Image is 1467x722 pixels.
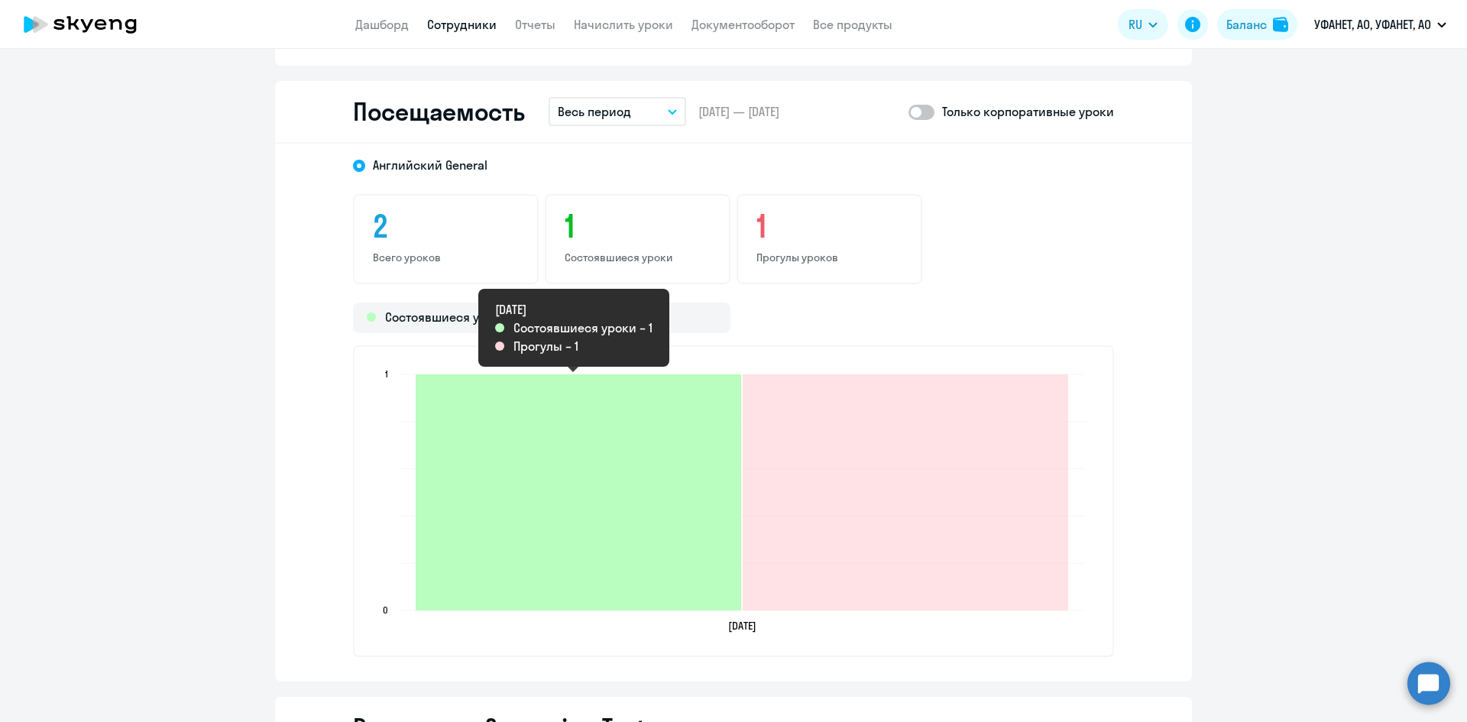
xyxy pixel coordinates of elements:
[545,303,730,333] div: Прогулы
[1273,17,1288,32] img: balance
[756,208,902,244] h3: 1
[373,157,487,173] span: Английский General
[1129,15,1142,34] span: RU
[691,17,795,32] a: Документооборот
[1307,6,1454,43] button: УФАНЕТ, АО, УФАНЕТ, АО
[373,251,519,264] p: Всего уроков
[813,17,892,32] a: Все продукты
[549,97,686,126] button: Весь период
[756,251,902,264] p: Прогулы уроков
[515,17,555,32] a: Отчеты
[743,374,1068,610] path: 2025-09-17T19:00:00.000Z Прогулы 1
[383,604,388,616] text: 0
[385,368,388,380] text: 1
[353,96,524,127] h2: Посещаемость
[1226,15,1267,34] div: Баланс
[698,103,779,120] span: [DATE] — [DATE]
[728,619,756,633] text: [DATE]
[416,374,741,610] path: 2025-09-17T19:00:00.000Z Состоявшиеся уроки 1
[565,251,711,264] p: Состоявшиеся уроки
[1118,9,1168,40] button: RU
[373,208,519,244] h3: 2
[942,102,1114,121] p: Только корпоративные уроки
[558,102,631,121] p: Весь период
[574,17,673,32] a: Начислить уроки
[565,208,711,244] h3: 1
[353,303,539,333] div: Состоявшиеся уроки
[355,17,409,32] a: Дашборд
[1314,15,1431,34] p: УФАНЕТ, АО, УФАНЕТ, АО
[427,17,497,32] a: Сотрудники
[1217,9,1297,40] button: Балансbalance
